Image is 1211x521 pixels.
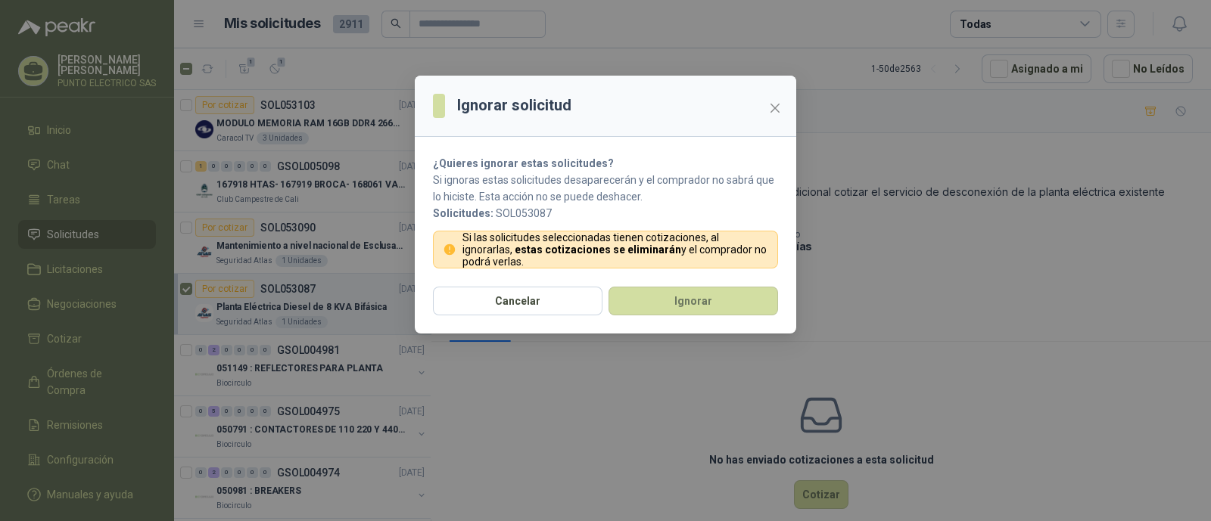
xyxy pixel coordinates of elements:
strong: ¿Quieres ignorar estas solicitudes? [433,157,614,169]
p: Si ignoras estas solicitudes desaparecerán y el comprador no sabrá que lo hiciste. Esta acción no... [433,172,778,205]
button: Close [763,96,787,120]
button: Cancelar [433,287,602,315]
p: SOL053087 [433,205,778,222]
strong: estas cotizaciones se eliminarán [515,243,681,256]
h3: Ignorar solicitud [457,94,571,117]
b: Solicitudes: [433,207,493,219]
span: close [769,102,781,114]
p: Si las solicitudes seleccionadas tienen cotizaciones, al ignorarlas, y el comprador no podrá verlas. [462,231,769,268]
button: Ignorar [609,287,778,315]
